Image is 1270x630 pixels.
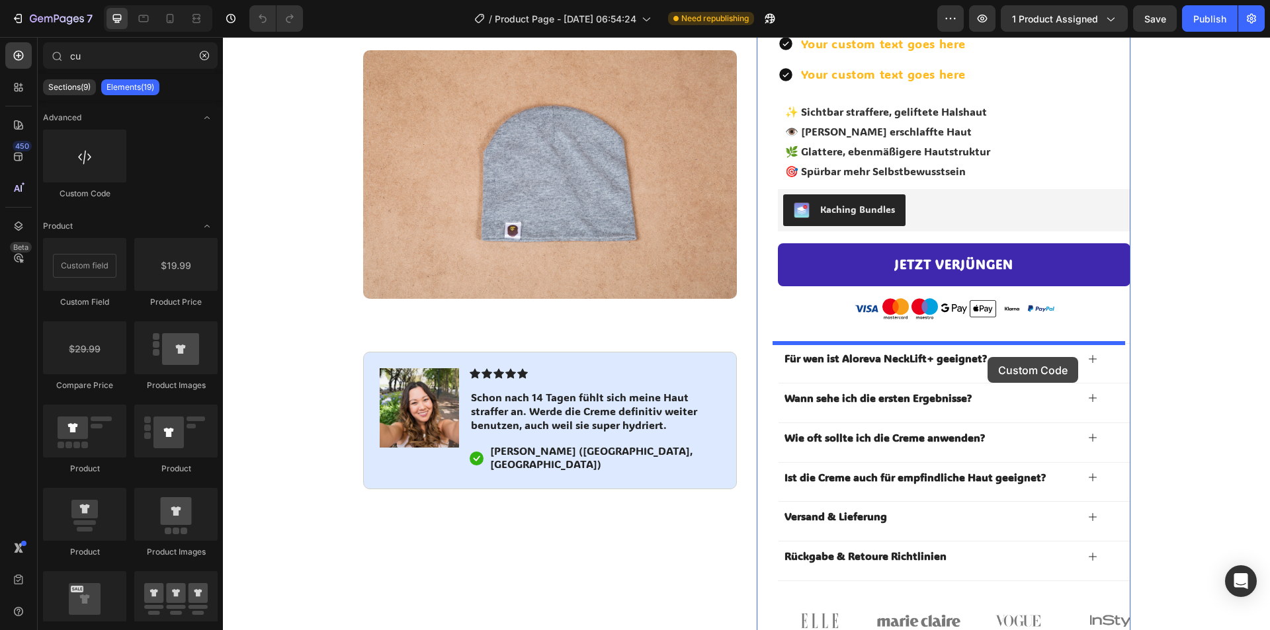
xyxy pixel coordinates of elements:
[1193,12,1226,26] div: Publish
[87,11,93,26] p: 7
[249,5,303,32] div: Undo/Redo
[43,220,73,232] span: Product
[1133,5,1177,32] button: Save
[43,42,218,69] input: Search Sections & Elements
[134,296,218,308] div: Product Price
[1182,5,1238,32] button: Publish
[1144,13,1166,24] span: Save
[489,12,492,26] span: /
[495,12,636,26] span: Product Page - [DATE] 06:54:24
[43,112,81,124] span: Advanced
[134,463,218,475] div: Product
[106,82,154,93] p: Elements(19)
[223,37,1270,630] iframe: Design area
[43,379,126,391] div: Compare Price
[196,216,218,237] span: Toggle open
[48,82,91,93] p: Sections(9)
[43,296,126,308] div: Custom Field
[1001,5,1128,32] button: 1 product assigned
[10,242,32,253] div: Beta
[1012,12,1098,26] span: 1 product assigned
[43,546,126,558] div: Product
[5,5,99,32] button: 7
[134,546,218,558] div: Product Images
[43,188,126,200] div: Custom Code
[134,379,218,391] div: Product Images
[196,107,218,128] span: Toggle open
[1225,565,1257,597] div: Open Intercom Messenger
[43,463,126,475] div: Product
[681,13,749,24] span: Need republishing
[13,141,32,151] div: 450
